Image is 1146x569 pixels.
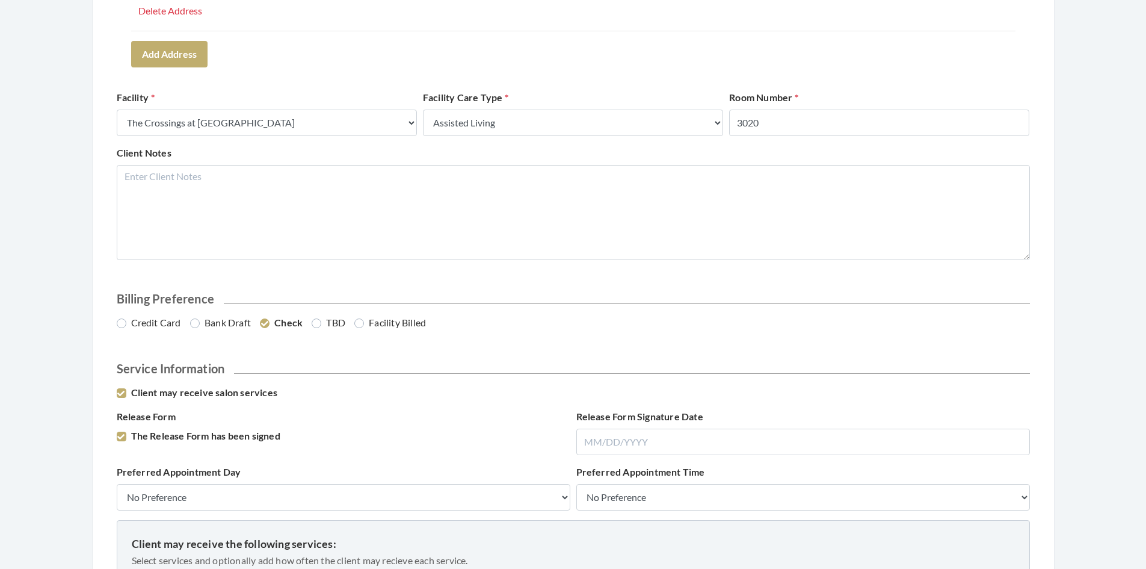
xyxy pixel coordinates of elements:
[354,316,426,330] label: Facility Billed
[117,291,1030,306] h2: Billing Preference
[117,361,1030,376] h2: Service Information
[312,316,345,330] label: TBD
[576,429,1030,455] input: MM/DD/YYYY
[729,90,798,105] label: Room Number
[729,110,1029,136] input: Enter Room Number
[117,146,171,160] label: Client Notes
[131,41,208,67] button: Add Address
[132,535,1015,552] p: Client may receive the following services:
[117,465,241,479] label: Preferred Appointment Day
[423,90,509,105] label: Facility Care Type
[117,409,176,424] label: Release Form
[131,1,209,20] button: Delete Address
[117,90,155,105] label: Facility
[132,552,1015,569] p: Select services and optionally add how often the client may recieve each service.
[576,409,703,424] label: Release Form Signature Date
[117,385,278,400] label: Client may receive salon services
[117,316,181,330] label: Credit Card
[117,429,280,443] label: The Release Form has been signed
[576,465,705,479] label: Preferred Appointment Time
[260,316,303,330] label: Check
[190,316,251,330] label: Bank Draft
